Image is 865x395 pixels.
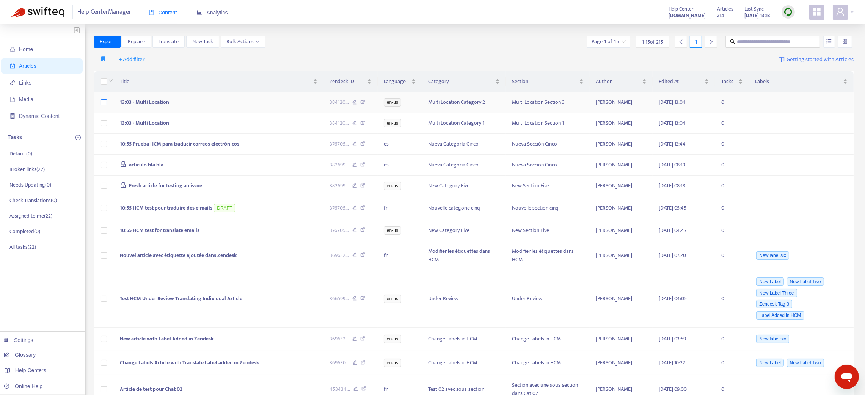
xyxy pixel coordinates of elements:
[659,334,686,343] span: [DATE] 03:59
[94,36,121,48] button: Export
[9,243,36,251] p: All tasks ( 22 )
[9,181,51,189] p: Needs Updating ( 0 )
[744,5,764,13] span: Last Sync
[10,47,15,52] span: home
[669,11,706,20] strong: [DOMAIN_NAME]
[756,300,792,308] span: Zendesk Tag 3
[756,335,789,343] span: New label six
[9,150,32,158] p: Default ( 0 )
[120,294,243,303] span: Test HCM Under Review Translating Individual Article
[659,160,686,169] span: [DATE] 08:19
[149,10,154,15] span: book
[779,53,854,66] a: Getting started with Articles
[120,251,237,260] span: Nouvel article avec étiquette ajoutée dans Zendesk
[787,277,824,286] span: New Label Two
[120,140,240,148] span: 10:55 Prueba HCM para traducir correos electrónicos
[10,113,15,119] span: container
[384,98,401,107] span: en-us
[120,334,214,343] span: New article with Label Added in Zendesk
[122,36,151,48] button: Replace
[506,328,590,351] td: Change Labels in HCM
[378,71,422,92] th: Language
[120,204,213,212] span: 10:55 HCM test pour traduire des e-mails
[129,160,163,169] span: articulo bla bla
[659,294,687,303] span: [DATE] 04:05
[835,365,859,389] iframe: Button to launch messaging window
[690,36,702,48] div: 1
[756,289,797,297] span: New Label Three
[19,113,60,119] span: Dynamic Content
[9,196,57,204] p: Check Translations ( 0 )
[715,176,749,196] td: 0
[120,358,259,367] span: Change Labels Article with Translate Label added in Zendesk
[749,71,854,92] th: Labels
[120,98,170,107] span: 13:03 - Multi Location
[506,196,590,220] td: Nouvelle section cinq
[100,38,115,46] span: Export
[422,220,506,241] td: New Category Five
[422,241,506,270] td: Modifier les étiquettes dans HCM
[642,38,663,46] span: 1 - 15 of 215
[384,359,401,367] span: en-us
[506,241,590,270] td: Modifier les étiquettes dans HCM
[114,71,323,92] th: Title
[10,63,15,69] span: account-book
[715,351,749,375] td: 0
[744,11,770,20] strong: [DATE] 13:13
[715,328,749,351] td: 0
[19,46,33,52] span: Home
[422,351,506,375] td: Change Labels in HCM
[506,113,590,134] td: Multi Location Section 1
[659,77,703,86] span: Edited At
[590,92,653,113] td: [PERSON_NAME]
[108,78,113,83] span: down
[590,328,653,351] td: [PERSON_NAME]
[715,134,749,155] td: 0
[659,204,687,212] span: [DATE] 05:45
[779,56,785,63] img: image-link
[590,351,653,375] td: [PERSON_NAME]
[186,36,219,48] button: New Task
[730,39,735,44] span: search
[590,270,653,328] td: [PERSON_NAME]
[708,39,714,44] span: right
[149,9,177,16] span: Content
[717,5,733,13] span: Articles
[330,359,349,367] span: 369630 ...
[659,385,687,393] span: [DATE] 09:00
[659,119,686,127] span: [DATE] 13:04
[659,251,686,260] span: [DATE] 07:20
[10,97,15,102] span: file-image
[4,383,42,389] a: Online Help
[128,38,145,46] span: Replace
[715,241,749,270] td: 0
[152,36,185,48] button: Translate
[4,352,36,358] a: Glossary
[19,96,33,102] span: Media
[812,7,821,16] span: appstore
[197,10,202,15] span: area-chart
[422,270,506,328] td: Under Review
[590,241,653,270] td: [PERSON_NAME]
[330,98,349,107] span: 384120 ...
[659,98,686,107] span: [DATE] 13:04
[330,295,349,303] span: 366599 ...
[506,155,590,176] td: Nueva Sección Cinco
[330,161,349,169] span: 382699 ...
[756,277,784,286] span: New Label
[506,134,590,155] td: Nueva Sección Cinco
[596,77,641,86] span: Author
[330,182,349,190] span: 382699 ...
[506,71,590,92] th: Section
[422,176,506,196] td: New Category Five
[120,385,183,393] span: Article de test pour Chat 02
[756,311,804,320] span: Label Added in HCM
[755,77,841,86] span: Labels
[120,119,170,127] span: 13:03 - Multi Location
[197,9,228,16] span: Analytics
[659,358,686,367] span: [DATE] 10:22
[715,155,749,176] td: 0
[384,119,401,127] span: en-us
[715,270,749,328] td: 0
[113,53,151,66] button: + Add filter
